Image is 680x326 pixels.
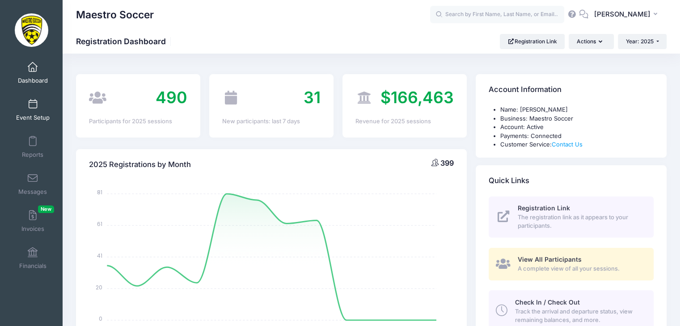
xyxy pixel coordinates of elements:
[156,88,187,107] span: 490
[626,38,654,45] span: Year: 2025
[89,152,191,177] h4: 2025 Registrations by Month
[500,34,565,49] a: Registration Link
[99,315,103,322] tspan: 0
[489,248,654,280] a: View All Participants A complete view of all your sessions.
[22,151,43,159] span: Reports
[21,225,44,233] span: Invoices
[552,141,583,148] a: Contact Us
[518,204,570,212] span: Registration Link
[89,117,187,126] div: Participants for 2025 sessions
[15,13,48,47] img: Maestro Soccer
[97,220,103,228] tspan: 61
[518,213,643,230] span: The registration link as it appears to your participants.
[500,105,654,114] li: Name: [PERSON_NAME]
[500,114,654,123] li: Business: Maestro Soccer
[12,94,54,125] a: Event Setup
[12,131,54,163] a: Reports
[500,132,654,141] li: Payments: Connected
[569,34,613,49] button: Actions
[515,298,579,306] span: Check In / Check Out
[518,255,582,263] span: View All Participants
[12,242,54,274] a: Financials
[19,262,46,270] span: Financials
[12,205,54,237] a: InvoicesNew
[500,123,654,132] li: Account: Active
[16,114,50,121] span: Event Setup
[12,168,54,200] a: Messages
[355,117,454,126] div: Revenue for 2025 sessions
[588,4,667,25] button: [PERSON_NAME]
[618,34,667,49] button: Year: 2025
[222,117,321,126] div: New participants: last 7 days
[380,88,454,107] span: $166,463
[304,88,321,107] span: 31
[518,264,643,273] span: A complete view of all your sessions.
[76,4,154,25] h1: Maestro Soccer
[594,9,650,19] span: [PERSON_NAME]
[18,188,47,196] span: Messages
[440,159,454,167] span: 399
[38,205,54,213] span: New
[489,77,562,103] h4: Account Information
[97,252,103,259] tspan: 41
[76,37,173,46] h1: Registration Dashboard
[515,307,643,325] span: Track the arrival and departure status, view remaining balances, and more.
[430,6,564,24] input: Search by First Name, Last Name, or Email...
[12,57,54,88] a: Dashboard
[500,140,654,149] li: Customer Service:
[97,188,103,196] tspan: 81
[18,77,48,84] span: Dashboard
[489,196,654,238] a: Registration Link The registration link as it appears to your participants.
[489,168,529,193] h4: Quick Links
[96,283,103,291] tspan: 20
